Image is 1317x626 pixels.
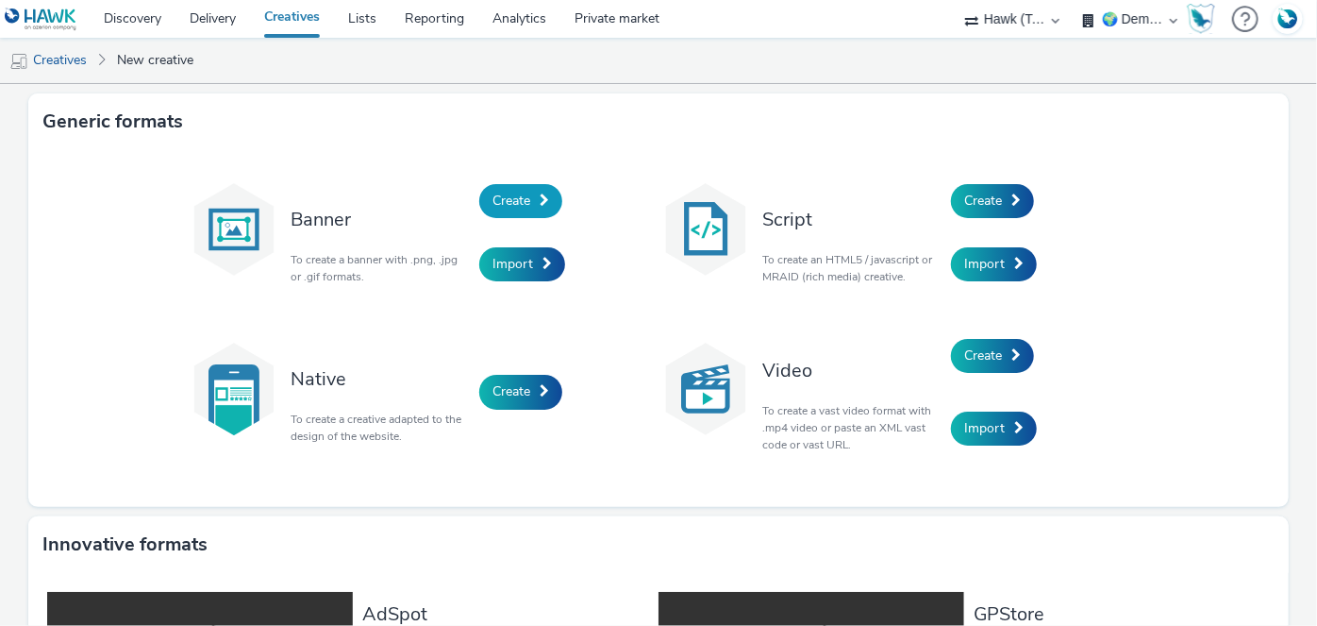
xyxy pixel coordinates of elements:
[951,339,1034,373] a: Create
[762,402,942,453] p: To create a vast video format with .mp4 video or paste an XML vast code or vast URL.
[964,347,1002,364] span: Create
[964,419,1005,437] span: Import
[492,255,533,273] span: Import
[479,247,565,281] a: Import
[964,192,1002,210] span: Create
[762,207,942,232] h3: Script
[291,366,470,392] h3: Native
[291,411,470,445] p: To create a creative adapted to the design of the website.
[108,38,203,83] a: New creative
[951,184,1034,218] a: Create
[1187,4,1223,34] a: Hawk Academy
[479,184,562,218] a: Create
[492,192,530,210] span: Create
[951,247,1037,281] a: Import
[291,251,470,285] p: To create a banner with .png, .jpg or .gif formats.
[658,182,753,277] img: code.svg
[187,182,281,277] img: banner.svg
[951,412,1037,446] a: Import
[492,382,530,400] span: Create
[1187,4,1215,34] img: Hawk Academy
[42,531,208,559] h3: Innovative formats
[187,342,281,436] img: native.svg
[5,8,77,31] img: undefined Logo
[42,108,183,136] h3: Generic formats
[1274,5,1302,33] img: Account FR
[9,52,28,71] img: mobile
[658,342,753,436] img: video.svg
[479,375,562,409] a: Create
[291,207,470,232] h3: Banner
[762,251,942,285] p: To create an HTML5 / javascript or MRAID (rich media) creative.
[964,255,1005,273] span: Import
[762,358,942,383] h3: Video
